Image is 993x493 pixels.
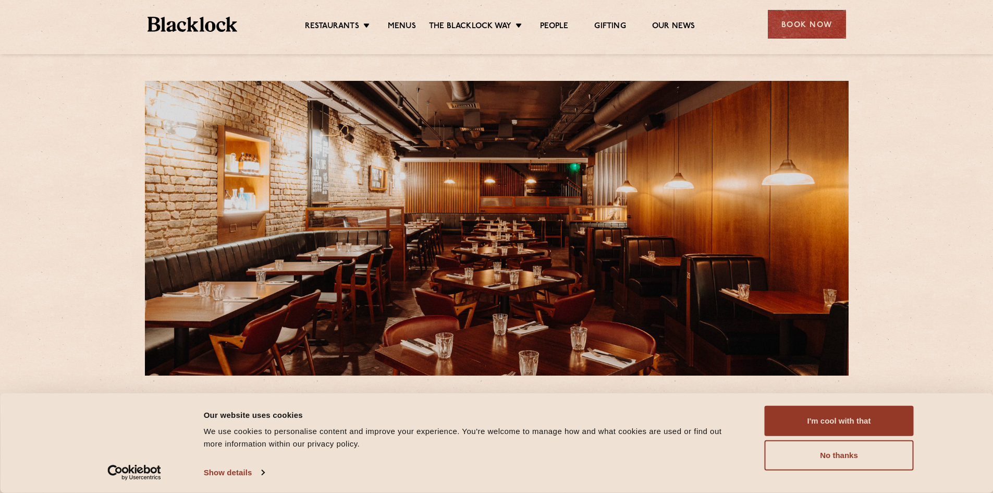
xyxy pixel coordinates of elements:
div: Book Now [768,10,846,39]
a: Our News [652,21,695,33]
a: Gifting [594,21,626,33]
button: No thanks [765,440,914,471]
a: Usercentrics Cookiebot - opens in a new window [89,465,180,480]
img: BL_Textured_Logo-footer-cropped.svg [148,17,238,32]
button: I'm cool with that [765,406,914,436]
div: We use cookies to personalise content and improve your experience. You're welcome to manage how a... [204,425,741,450]
a: People [540,21,568,33]
a: Show details [204,465,264,480]
a: Menus [388,21,416,33]
a: Restaurants [305,21,359,33]
div: Our website uses cookies [204,408,741,421]
a: The Blacklock Way [429,21,511,33]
